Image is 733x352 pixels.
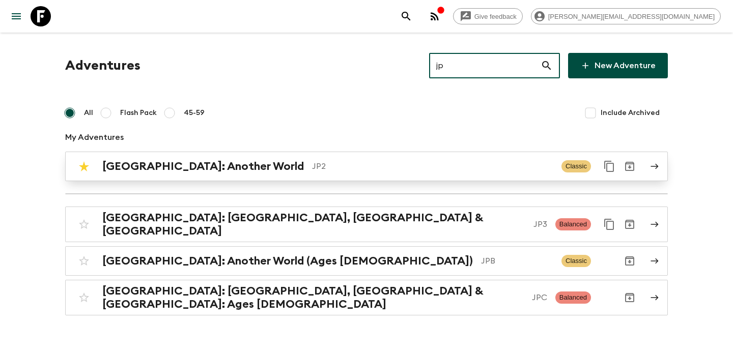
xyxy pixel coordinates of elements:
a: [GEOGRAPHIC_DATA]: [GEOGRAPHIC_DATA], [GEOGRAPHIC_DATA] & [GEOGRAPHIC_DATA]JP3BalancedDuplicate f... [65,207,668,242]
button: Archive [619,214,640,234]
h2: [GEOGRAPHIC_DATA]: Another World (Ages [DEMOGRAPHIC_DATA]) [102,254,473,268]
button: Archive [619,251,640,271]
span: Flash Pack [120,108,157,118]
button: search adventures [396,6,416,26]
a: [GEOGRAPHIC_DATA]: Another World (Ages [DEMOGRAPHIC_DATA])JPBClassicArchive [65,246,668,276]
h2: [GEOGRAPHIC_DATA]: [GEOGRAPHIC_DATA], [GEOGRAPHIC_DATA] & [GEOGRAPHIC_DATA]: Ages [DEMOGRAPHIC_DATA] [102,284,524,311]
span: Give feedback [469,13,522,20]
p: JPC [532,291,547,304]
h2: [GEOGRAPHIC_DATA]: Another World [102,160,304,173]
button: menu [6,6,26,26]
span: All [84,108,93,118]
input: e.g. AR1, Argentina [429,51,541,80]
h2: [GEOGRAPHIC_DATA]: [GEOGRAPHIC_DATA], [GEOGRAPHIC_DATA] & [GEOGRAPHIC_DATA] [102,211,525,238]
p: JPB [481,255,553,267]
a: [GEOGRAPHIC_DATA]: Another WorldJP2ClassicDuplicate for 45-59Archive [65,152,668,181]
h1: Adventures [65,55,140,76]
button: Duplicate for 45-59 [599,214,619,234]
span: Include Archived [601,108,660,118]
span: Classic [561,160,591,172]
span: Balanced [555,291,591,304]
a: Give feedback [453,8,523,24]
p: JP2 [312,160,553,172]
span: Classic [561,255,591,267]
span: 45-59 [184,108,205,118]
p: JP3 [533,218,547,230]
span: [PERSON_NAME][EMAIL_ADDRESS][DOMAIN_NAME] [543,13,720,20]
button: Archive [619,287,640,308]
a: New Adventure [568,53,668,78]
button: Archive [619,156,640,177]
a: [GEOGRAPHIC_DATA]: [GEOGRAPHIC_DATA], [GEOGRAPHIC_DATA] & [GEOGRAPHIC_DATA]: Ages [DEMOGRAPHIC_DA... [65,280,668,315]
div: [PERSON_NAME][EMAIL_ADDRESS][DOMAIN_NAME] [531,8,721,24]
p: My Adventures [65,131,668,143]
span: Balanced [555,218,591,230]
button: Duplicate for 45-59 [599,156,619,177]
